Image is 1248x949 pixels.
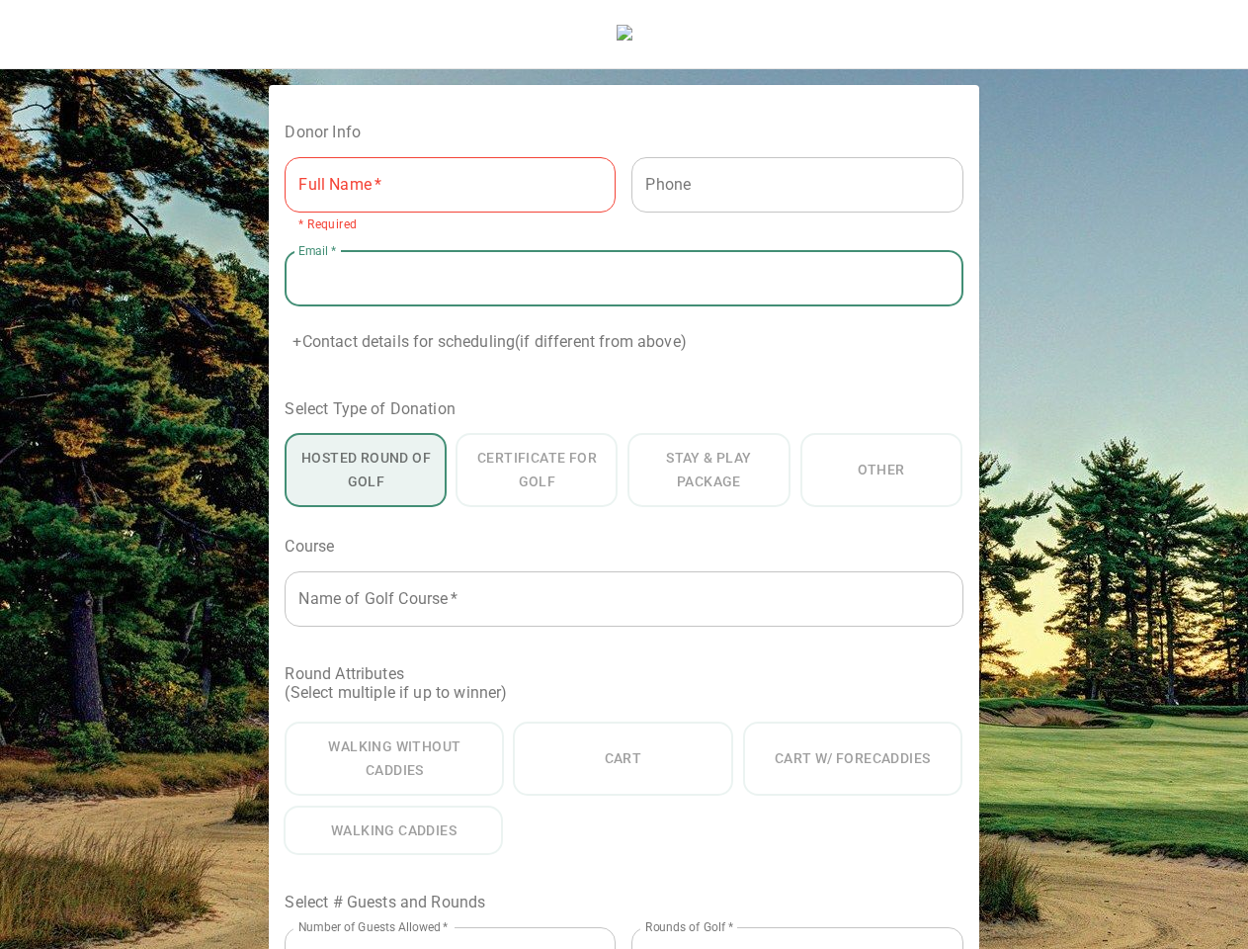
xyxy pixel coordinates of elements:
span: Hosted Round of Golf [297,446,434,494]
button: Other [800,433,962,507]
span: Cart w/ Forecaddies [756,746,950,771]
span: Certificate for Golf [468,446,605,494]
label: Course [285,537,334,556]
label: (Select multiple if up to winner) [285,683,507,702]
img: 1721920270Screen%20Shot%202024-07-25%20at%2011.08.13%20AM.png [617,25,632,41]
label: Donor Info [285,123,361,141]
button: Hosted Round of Golf [285,433,447,507]
label: Round Attributes [285,664,403,683]
span: Stay & Play Package [640,446,777,494]
span: + [292,332,301,351]
p: * Required [298,216,602,235]
p: Contact details for scheduling [292,330,686,354]
span: Walking Caddies [296,819,490,843]
button: Cart w/ Forecaddies [743,722,962,796]
button: Walking Without Caddies [285,722,504,796]
label: Select Type of Donation [285,399,455,418]
button: Cart [513,722,732,796]
span: Cart [526,746,719,771]
button: Stay & Play Package [627,433,790,507]
button: Walking Caddies [284,806,503,856]
label: Select # Guests and Rounds [285,893,485,911]
div: multi-select [285,418,962,507]
span: Walking Without Caddies [297,734,491,783]
span: Other [813,458,950,482]
div: multi-select [285,722,962,856]
span: (if different from above) [515,332,687,351]
button: Certificate for Golf [456,433,618,507]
